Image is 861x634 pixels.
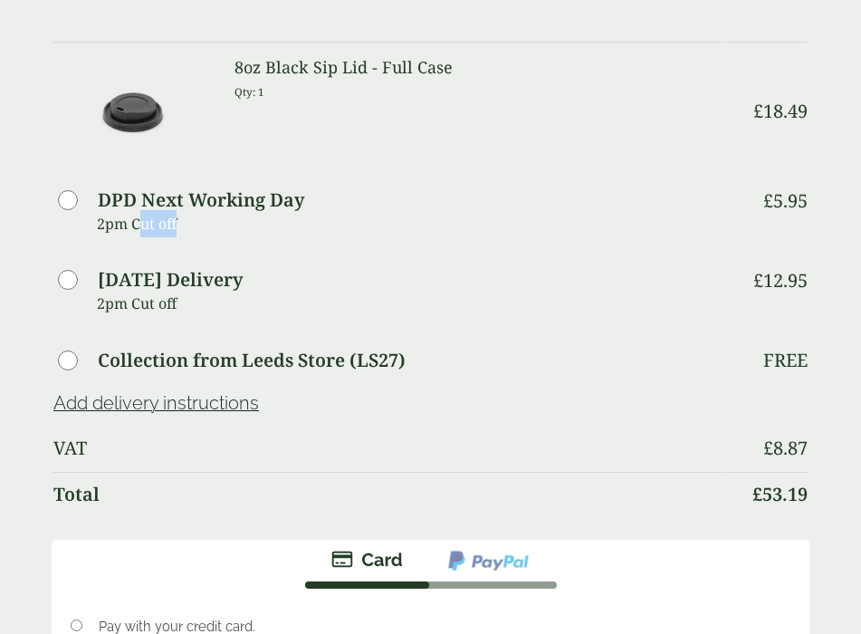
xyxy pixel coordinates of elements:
[98,271,243,289] label: [DATE] Delivery
[752,482,808,506] bdi: 53.19
[98,351,406,370] label: Collection from Leeds Store (LS27)
[763,188,808,213] bdi: 5.95
[763,350,808,371] p: Free
[53,472,724,516] th: Total
[753,99,763,123] span: £
[752,482,762,506] span: £
[98,191,304,209] label: DPD Next Working Day
[753,268,763,293] span: £
[97,290,724,317] p: 2pm Cut off
[753,99,808,123] bdi: 18.49
[234,58,724,78] h3: 8oz Black Sip Lid - Full Case
[763,436,773,460] span: £
[753,268,808,293] bdi: 12.95
[234,85,264,99] small: Qty: 1
[53,392,259,414] a: Add delivery instructions
[763,188,773,213] span: £
[331,549,403,571] img: stripe.png
[446,549,531,572] img: ppcp-gateway.png
[53,427,724,470] th: VAT
[763,436,808,460] bdi: 8.87
[97,210,724,237] p: 2pm Cut off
